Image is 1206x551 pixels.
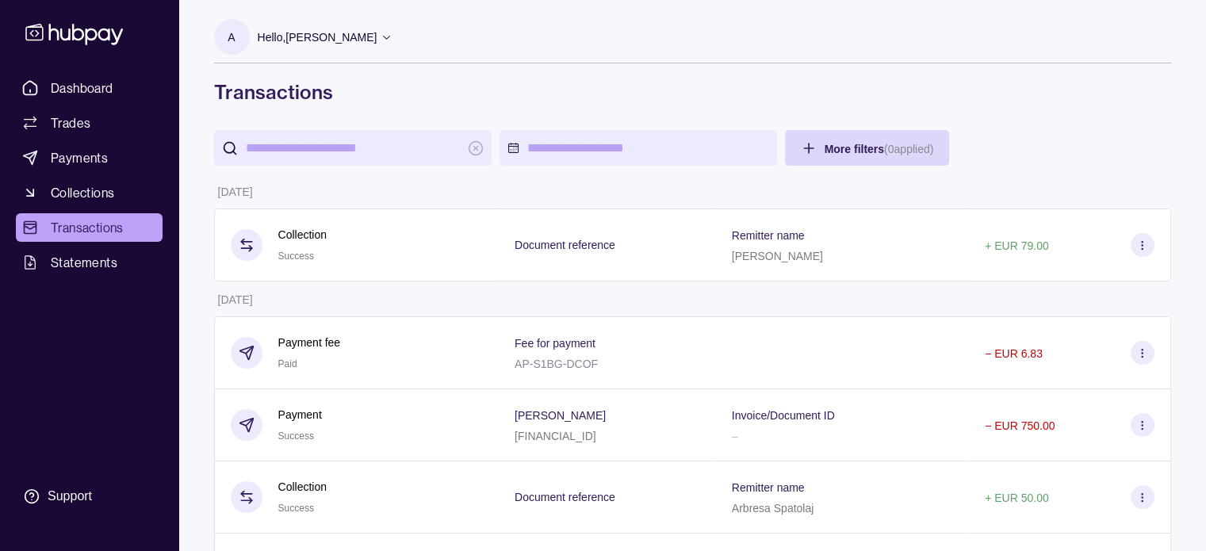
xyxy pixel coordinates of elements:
p: + EUR 50.00 [985,492,1049,504]
a: Collections [16,178,163,207]
p: Hello, [PERSON_NAME] [258,29,377,46]
p: – [732,430,738,442]
span: Dashboard [51,78,113,98]
p: Fee for payment [515,337,595,350]
p: [DATE] [218,293,253,306]
p: Collection [278,478,327,496]
a: Statements [16,248,163,277]
p: Arbresa Spatolaj [732,502,814,515]
p: − EUR 6.83 [985,347,1043,360]
p: [FINANCIAL_ID] [515,430,596,442]
p: ( 0 applied) [884,143,933,155]
span: Collections [51,183,114,202]
span: Transactions [51,218,124,237]
span: Statements [51,253,117,272]
input: search [246,130,460,166]
a: Support [16,480,163,513]
span: More filters [825,143,934,155]
p: [PERSON_NAME] [515,409,606,422]
span: Success [278,430,314,442]
button: More filters(0applied) [785,130,950,166]
p: Remitter name [732,229,805,242]
span: Trades [51,113,90,132]
p: A [228,29,235,46]
p: − EUR 750.00 [985,419,1055,432]
p: [DATE] [218,186,253,198]
p: Document reference [515,491,615,503]
p: AP-S1BG-DCOF [515,358,598,370]
p: Invoice/Document ID [732,409,835,422]
span: Success [278,251,314,262]
span: Payments [51,148,108,167]
a: Payments [16,143,163,172]
p: + EUR 79.00 [985,239,1049,252]
p: [PERSON_NAME] [732,250,823,262]
a: Trades [16,109,163,137]
div: Support [48,488,92,505]
span: Paid [278,358,297,369]
p: Remitter name [732,481,805,494]
h1: Transactions [214,79,1171,105]
a: Dashboard [16,74,163,102]
p: Payment [278,406,322,423]
span: Success [278,503,314,514]
a: Transactions [16,213,163,242]
p: Collection [278,226,327,243]
p: Payment fee [278,334,341,351]
p: Document reference [515,239,615,251]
